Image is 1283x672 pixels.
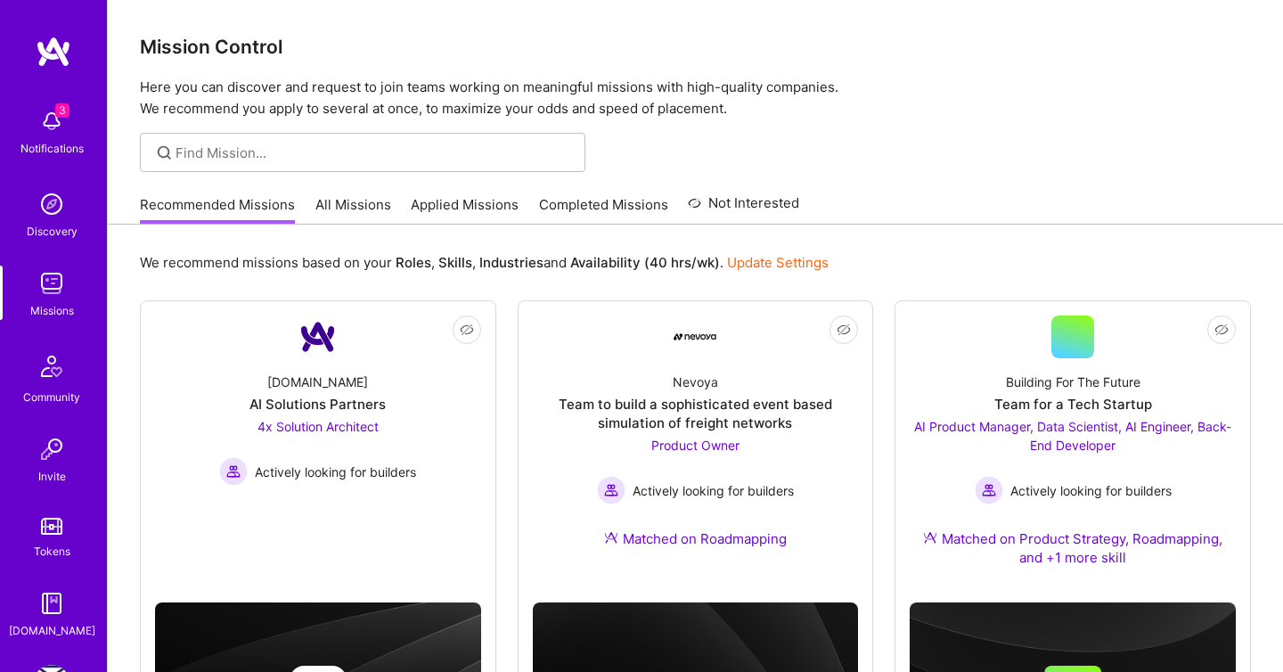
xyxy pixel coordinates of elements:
div: Team for a Tech Startup [994,395,1152,414]
img: logo [36,36,71,68]
div: Invite [38,467,66,486]
span: Actively looking for builders [1010,481,1172,500]
span: 3 [55,103,69,118]
a: Building For The FutureTeam for a Tech StartupAI Product Manager, Data Scientist, AI Engineer, Ba... [910,316,1236,588]
h3: Mission Control [140,36,1251,58]
div: Nevoya [673,373,718,391]
a: Company Logo[DOMAIN_NAME]AI Solutions Partners4x Solution Architect Actively looking for builders... [155,316,481,544]
div: Matched on Product Strategy, Roadmapping, and +1 more skill [910,529,1236,567]
img: bell [34,103,69,139]
a: Recommended Missions [140,195,295,225]
b: Skills [438,254,472,271]
img: Company Logo [674,333,716,340]
b: Roles [396,254,431,271]
img: tokens [41,518,62,535]
div: Team to build a sophisticated event based simulation of freight networks [533,395,859,432]
span: Product Owner [651,438,740,453]
div: [DOMAIN_NAME] [267,373,368,391]
a: Not Interested [688,193,799,225]
img: Actively looking for builders [975,476,1003,504]
img: Ateam Purple Icon [923,530,937,545]
a: All Missions [315,195,391,225]
img: Invite [34,431,69,467]
div: [DOMAIN_NAME] [9,621,95,640]
img: discovery [34,186,69,222]
img: Actively looking for builders [597,476,625,504]
div: Missions [30,301,74,320]
img: Actively looking for builders [219,457,248,486]
img: Ateam Purple Icon [604,530,618,545]
img: teamwork [34,266,69,301]
b: Availability (40 hrs/wk) [570,254,720,271]
p: Here you can discover and request to join teams working on meaningful missions with high-quality ... [140,77,1251,119]
div: Discovery [27,222,78,241]
a: Company LogoNevoyaTeam to build a sophisticated event based simulation of freight networksProduct... [533,316,859,570]
img: guide book [34,586,69,621]
img: Community [30,345,73,388]
i: icon EyeClosed [460,323,474,337]
img: Company Logo [297,316,339,358]
p: We recommend missions based on your , , and . [140,253,829,272]
b: Industries [479,254,543,271]
span: Actively looking for builders [633,481,794,500]
a: Applied Missions [411,195,519,225]
div: Tokens [34,542,70,561]
span: AI Product Manager, Data Scientist, AI Engineer, Back-End Developer [914,419,1231,453]
a: Update Settings [727,254,829,271]
div: Notifications [20,139,84,158]
div: Community [23,388,80,406]
div: Building For The Future [1006,373,1140,391]
input: Find Mission... [176,143,572,162]
span: 4x Solution Architect [257,419,379,434]
a: Completed Missions [539,195,668,225]
div: Matched on Roadmapping [604,529,787,548]
span: Actively looking for builders [255,463,416,481]
i: icon EyeClosed [1214,323,1229,337]
div: AI Solutions Partners [249,395,386,414]
i: icon EyeClosed [837,323,851,337]
i: icon SearchGrey [154,143,175,163]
